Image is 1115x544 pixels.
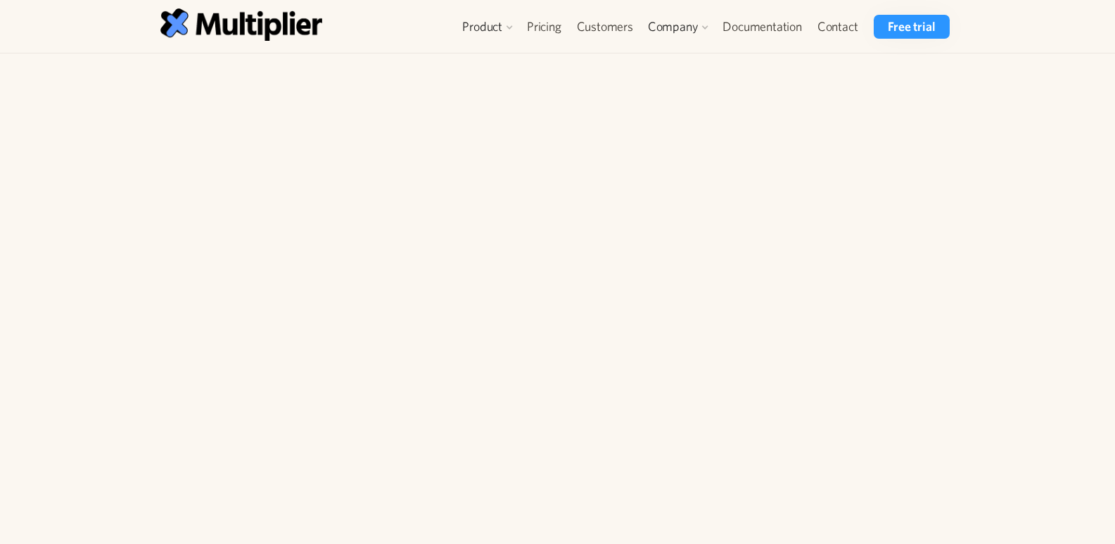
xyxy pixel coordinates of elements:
a: Free trial [874,15,949,39]
a: Contact [810,15,866,39]
div: Product [462,18,502,35]
a: Pricing [519,15,569,39]
a: Customers [569,15,641,39]
a: Documentation [715,15,809,39]
div: Company [648,18,699,35]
